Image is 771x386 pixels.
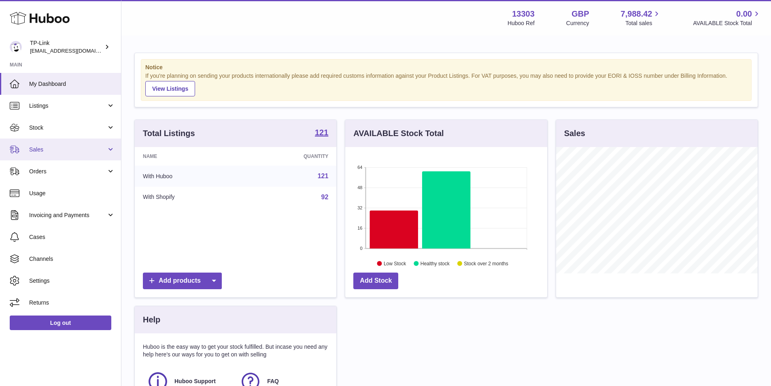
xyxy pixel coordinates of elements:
[29,277,115,285] span: Settings
[29,233,115,241] span: Cases
[145,81,195,96] a: View Listings
[143,128,195,139] h3: Total Listings
[135,147,244,166] th: Name
[621,9,662,27] a: 7,988.42 Total sales
[360,246,363,251] text: 0
[512,9,535,19] strong: 13303
[143,314,160,325] h3: Help
[29,80,115,88] span: My Dashboard
[621,9,652,19] span: 7,988.42
[29,124,106,132] span: Stock
[693,9,761,27] a: 0.00 AVAILABLE Stock Total
[358,165,363,170] text: 64
[10,316,111,330] a: Log out
[464,260,508,266] text: Stock over 2 months
[29,190,115,197] span: Usage
[315,128,328,136] strong: 121
[145,64,747,71] strong: Notice
[143,343,328,358] p: Huboo is the easy way to get your stock fulfilled. But incase you need any help here's our ways f...
[736,9,752,19] span: 0.00
[10,41,22,53] img: gaby.chen@tp-link.com
[315,128,328,138] a: 121
[174,377,216,385] span: Huboo Support
[267,377,279,385] span: FAQ
[384,260,406,266] text: Low Stock
[625,19,661,27] span: Total sales
[29,299,115,307] span: Returns
[358,226,363,230] text: 16
[29,255,115,263] span: Channels
[571,9,589,19] strong: GBP
[145,72,747,96] div: If you're planning on sending your products internationally please add required customs informati...
[564,128,585,139] h3: Sales
[30,39,103,55] div: TP-Link
[318,173,329,179] a: 121
[135,187,244,208] td: With Shopify
[353,128,444,139] h3: AVAILABLE Stock Total
[693,19,761,27] span: AVAILABLE Stock Total
[29,146,106,154] span: Sales
[244,147,337,166] th: Quantity
[358,205,363,210] text: 32
[321,194,329,200] a: 92
[353,273,398,289] a: Add Stock
[358,185,363,190] text: 48
[29,168,106,175] span: Orders
[566,19,589,27] div: Currency
[29,102,106,110] span: Listings
[421,260,450,266] text: Healthy stock
[135,166,244,187] td: With Huboo
[143,273,222,289] a: Add products
[29,211,106,219] span: Invoicing and Payments
[508,19,535,27] div: Huboo Ref
[30,47,119,54] span: [EMAIL_ADDRESS][DOMAIN_NAME]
